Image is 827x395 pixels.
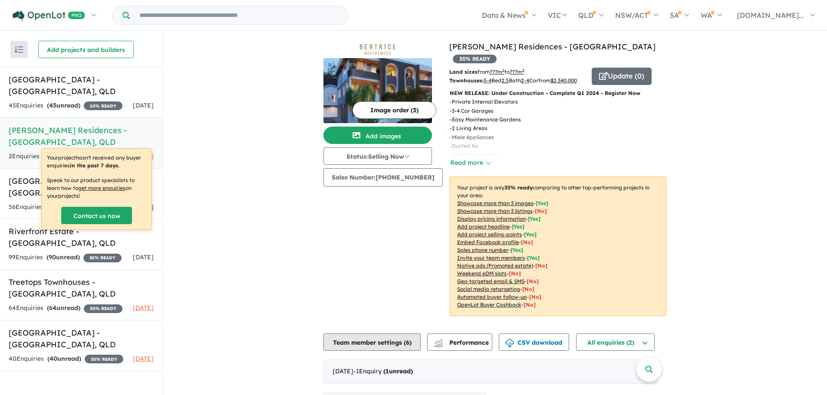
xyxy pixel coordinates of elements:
[9,303,122,313] div: 64 Enquir ies
[78,185,125,191] u: get more enquiries
[450,176,666,316] p: Your project is only comparing to other top-performing projects in your area: - - - - - - - - - -...
[323,168,443,186] button: Sales Number:[PHONE_NUMBER]
[505,339,514,348] img: download icon
[9,124,154,148] h5: [PERSON_NAME] Residences - [GEOGRAPHIC_DATA] , QLD
[450,142,528,150] p: - Ducted Air
[535,262,547,269] span: [No]
[457,208,533,214] u: Showcase more than 3 listings
[9,276,154,300] h5: Treetops Townhouses - [GEOGRAPHIC_DATA] , QLD
[133,253,154,261] span: [DATE]
[449,42,656,52] a: [PERSON_NAME] Residences - [GEOGRAPHIC_DATA]
[49,253,56,261] span: 90
[47,355,81,362] strong: ( unread)
[353,367,413,375] span: - 1 Enquir y
[457,294,527,300] u: Automated buyer follow-up
[457,239,519,245] u: Embed Facebook profile
[521,239,533,245] span: [ No ]
[406,339,409,346] span: 6
[449,69,478,75] b: Land sizes
[13,10,85,21] img: Openlot PRO Logo White
[323,359,658,384] div: [DATE]
[38,41,134,58] button: Add projects and builders
[449,76,585,85] p: Bed Bath Car from
[323,333,421,351] button: Team member settings (6)
[524,231,537,238] span: [ Yes ]
[46,253,80,261] strong: ( unread)
[457,286,520,292] u: Social media retargeting
[9,225,154,249] h5: Riverfront Estate - [GEOGRAPHIC_DATA] , QLD
[9,151,114,162] div: 2 Enquir ies
[47,304,80,312] strong: ( unread)
[85,355,123,363] span: 30 % READY
[133,101,154,109] span: [DATE]
[576,333,655,351] button: All enquiries (2)
[524,301,536,308] span: [No]
[450,89,666,98] p: NEW RELEASE: Under Construction - Complete Q1 2024 - Register Now
[9,74,154,97] h5: [GEOGRAPHIC_DATA] - [GEOGRAPHIC_DATA] , QLD
[434,342,443,347] img: bar-chart.svg
[449,68,585,76] p: from
[527,255,540,261] span: [ Yes ]
[510,69,524,75] u: ???m
[527,278,539,284] span: [No]
[457,255,525,261] u: Invite your team members
[509,270,521,277] span: [No]
[511,247,523,253] span: [ Yes ]
[521,77,529,84] u: 2-4
[47,154,146,170] p: Your project hasn't received any buyer enquiries
[457,301,521,308] u: OpenLot Buyer Cashback
[49,304,56,312] span: 64
[449,77,484,84] b: Townhouses:
[535,208,547,214] span: [ No ]
[9,202,122,212] div: 56 Enquir ies
[457,278,524,284] u: Geo-targeted email & SMS
[353,101,436,119] button: Image order (3)
[484,77,491,84] u: 3-4
[435,339,442,344] img: line-chart.svg
[536,200,548,206] span: [ Yes ]
[450,115,528,124] p: - Easy Maintenance Gardens
[61,207,132,224] a: Contact us now
[70,162,119,169] b: in the past 7 days.
[501,77,509,84] u: 2.5
[502,68,504,73] sup: 2
[457,247,508,253] u: Sales phone number
[450,107,528,115] p: - 3-4 Car Garages
[9,252,122,263] div: 99 Enquir ies
[132,6,346,25] input: Try estate name, suburb, builder or developer
[529,294,541,300] span: [No]
[528,215,540,222] span: [ Yes ]
[450,151,528,160] p: - 6kW Solar System
[9,354,123,364] div: 40 Enquir ies
[457,270,507,277] u: Weekend eDM slots
[450,124,528,133] p: - 2 Living Areas
[327,44,428,55] img: Beatrice Residences - Taringa Logo
[83,254,122,262] span: 20 % READY
[457,200,534,206] u: Showcase more than 3 images
[427,333,492,351] button: Performance
[9,101,122,111] div: 45 Enquir ies
[504,184,533,191] b: 35 % ready
[49,355,57,362] span: 40
[592,68,652,85] button: Update (0)
[490,69,504,75] u: ??? m
[15,46,23,53] img: sort.svg
[457,223,510,230] u: Add project headline
[504,69,524,75] span: to
[9,327,154,350] h5: [GEOGRAPHIC_DATA] - [GEOGRAPHIC_DATA] , QLD
[450,98,528,106] p: - Private Internal Elevators
[499,333,569,351] button: CSV download
[84,101,122,110] span: 10 % READY
[435,339,489,346] span: Performance
[385,367,389,375] span: 1
[383,367,413,375] strong: ( unread)
[457,215,526,222] u: Display pricing information
[47,176,146,200] p: Speak to our product specialists to learn how to on your projects !
[9,175,154,199] h5: [GEOGRAPHIC_DATA] - [GEOGRAPHIC_DATA] , QLD
[323,58,432,123] img: Beatrice Residences - Taringa
[737,11,804,20] span: [DOMAIN_NAME]...
[457,262,533,269] u: Native ads (Promoted estate)
[550,77,577,84] u: $ 2,340,000
[323,147,432,165] button: Status:Selling Now
[133,355,154,362] span: [DATE]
